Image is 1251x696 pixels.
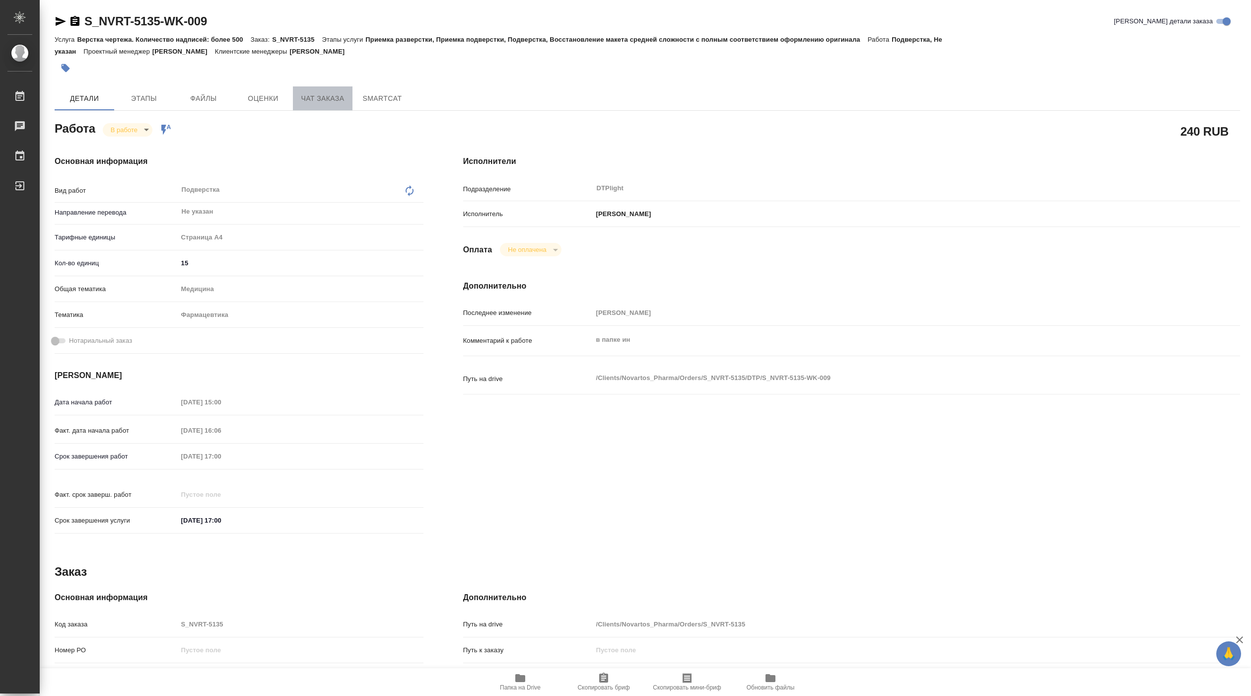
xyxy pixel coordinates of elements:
input: Пустое поле [593,306,1176,320]
p: Тарифные единицы [55,232,178,242]
p: [PERSON_NAME] [593,209,651,219]
button: Не оплачена [505,245,549,254]
span: Нотариальный заказ [69,336,132,346]
div: Медицина [178,281,423,298]
p: Факт. дата начала работ [55,426,178,436]
p: Кол-во единиц [55,258,178,268]
h4: Основная информация [55,592,423,604]
button: В работе [108,126,140,134]
p: [PERSON_NAME] [152,48,215,55]
span: [PERSON_NAME] детали заказа [1114,16,1213,26]
p: Общая тематика [55,284,178,294]
p: Комментарий к работе [463,336,593,346]
p: Код заказа [55,619,178,629]
span: Папка на Drive [500,684,541,691]
p: Проектный менеджер [83,48,152,55]
h4: Оплата [463,244,492,256]
p: Подразделение [463,184,593,194]
div: Фармацевтика [178,307,423,323]
input: ✎ Введи что-нибудь [178,513,265,528]
p: Заказ: [251,36,272,43]
p: [PERSON_NAME] [289,48,352,55]
span: Детали [61,92,108,105]
textarea: /Clients/Novartos_Pharma/Orders/S_NVRT-5135/DTP/S_NVRT-5135-WK-009 [593,370,1176,387]
span: Этапы [120,92,168,105]
button: Скопировать ссылку [69,15,81,27]
h2: Работа [55,119,95,137]
input: Пустое поле [178,423,265,438]
h4: [PERSON_NAME] [55,370,423,382]
button: Скопировать ссылку для ЯМессенджера [55,15,67,27]
p: Путь на drive [463,374,593,384]
input: ✎ Введи что-нибудь [178,256,423,270]
p: Клиентские менеджеры [215,48,290,55]
p: Путь на drive [463,619,593,629]
h4: Дополнительно [463,280,1240,292]
input: Пустое поле [178,643,423,657]
p: Приемка разверстки, Приемка подверстки, Подверстка, Восстановление макета средней сложности с пол... [365,36,867,43]
span: Чат заказа [299,92,347,105]
h2: Заказ [55,564,87,580]
p: Последнее изменение [463,308,593,318]
p: Номер РО [55,645,178,655]
h2: 240 RUB [1181,123,1229,140]
h4: Исполнители [463,155,1240,167]
div: В работе [500,243,561,256]
span: SmartCat [358,92,406,105]
h4: Основная информация [55,155,423,167]
p: Путь к заказу [463,645,593,655]
p: Вид работ [55,186,178,196]
button: Добавить тэг [55,57,76,79]
button: Папка на Drive [479,668,562,696]
p: Срок завершения услуги [55,516,178,526]
div: Страница А4 [178,229,423,246]
input: Пустое поле [178,449,265,464]
p: Услуга [55,36,77,43]
p: Верстка чертежа. Количество надписей: более 500 [77,36,250,43]
p: S_NVRT-5135 [272,36,322,43]
textarea: в папке ин [593,331,1176,348]
input: Пустое поле [593,643,1176,657]
span: Скопировать бриф [577,684,629,691]
h4: Дополнительно [463,592,1240,604]
button: Скопировать мини-бриф [645,668,729,696]
p: Срок завершения работ [55,452,178,462]
p: Направление перевода [55,208,178,218]
p: Исполнитель [463,209,593,219]
input: Пустое поле [178,395,265,409]
p: Тематика [55,310,178,320]
div: В работе [103,123,152,137]
p: Дата начала работ [55,397,178,407]
input: Пустое поле [593,617,1176,631]
a: S_NVRT-5135-WK-009 [84,14,207,28]
span: 🙏 [1220,643,1237,664]
span: Обновить файлы [747,684,795,691]
span: Скопировать мини-бриф [653,684,721,691]
button: 🙏 [1216,641,1241,666]
p: Факт. срок заверш. работ [55,490,178,500]
span: Оценки [239,92,287,105]
input: Пустое поле [178,487,265,502]
button: Обновить файлы [729,668,812,696]
p: Работа [868,36,892,43]
input: Пустое поле [178,617,423,631]
span: Файлы [180,92,227,105]
p: Этапы услуги [322,36,366,43]
button: Скопировать бриф [562,668,645,696]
